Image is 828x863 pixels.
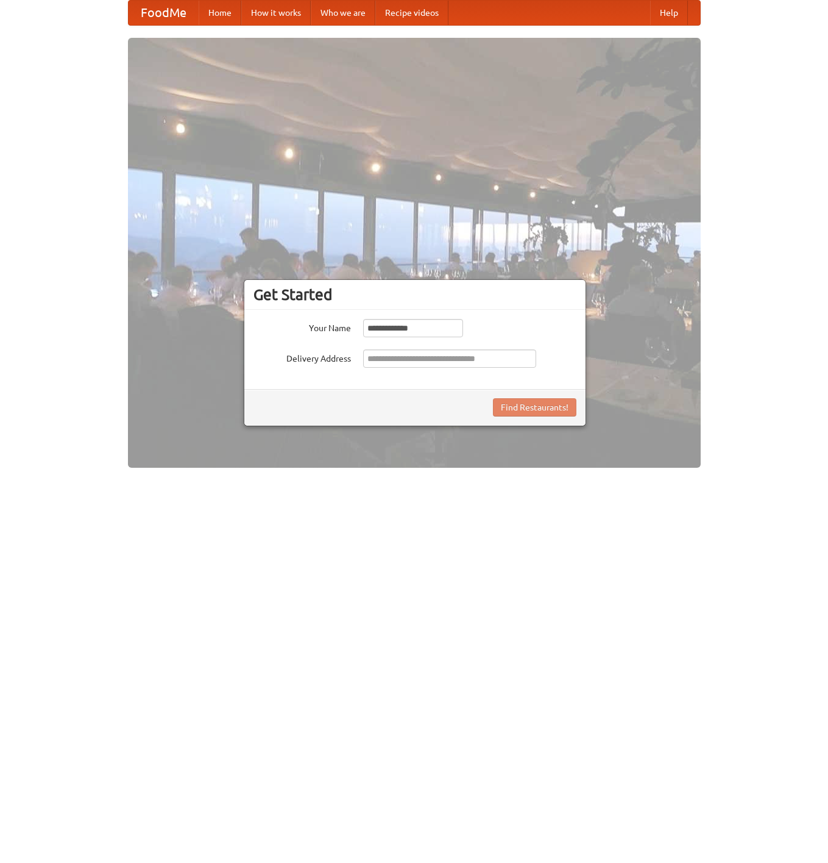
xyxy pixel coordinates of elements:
[199,1,241,25] a: Home
[253,349,351,365] label: Delivery Address
[253,319,351,334] label: Your Name
[241,1,311,25] a: How it works
[129,1,199,25] a: FoodMe
[253,285,576,304] h3: Get Started
[493,398,576,417] button: Find Restaurants!
[650,1,688,25] a: Help
[375,1,448,25] a: Recipe videos
[311,1,375,25] a: Who we are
